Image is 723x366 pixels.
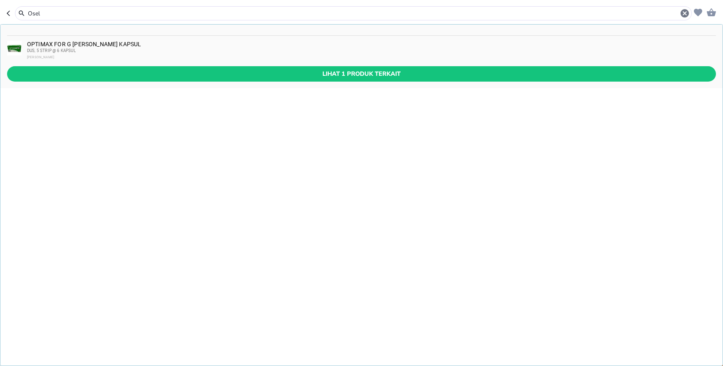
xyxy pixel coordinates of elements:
span: [PERSON_NAME] [27,55,54,59]
div: OPTIMAX FOR G [PERSON_NAME] KAPSUL [27,41,715,61]
input: Cari 4000+ produk di sini [27,9,680,18]
button: Lihat 1 produk terkait [7,66,716,82]
span: DUS, 5 STRIP @ 6 KAPSUL [27,48,76,53]
span: Lihat 1 produk terkait [14,69,709,79]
